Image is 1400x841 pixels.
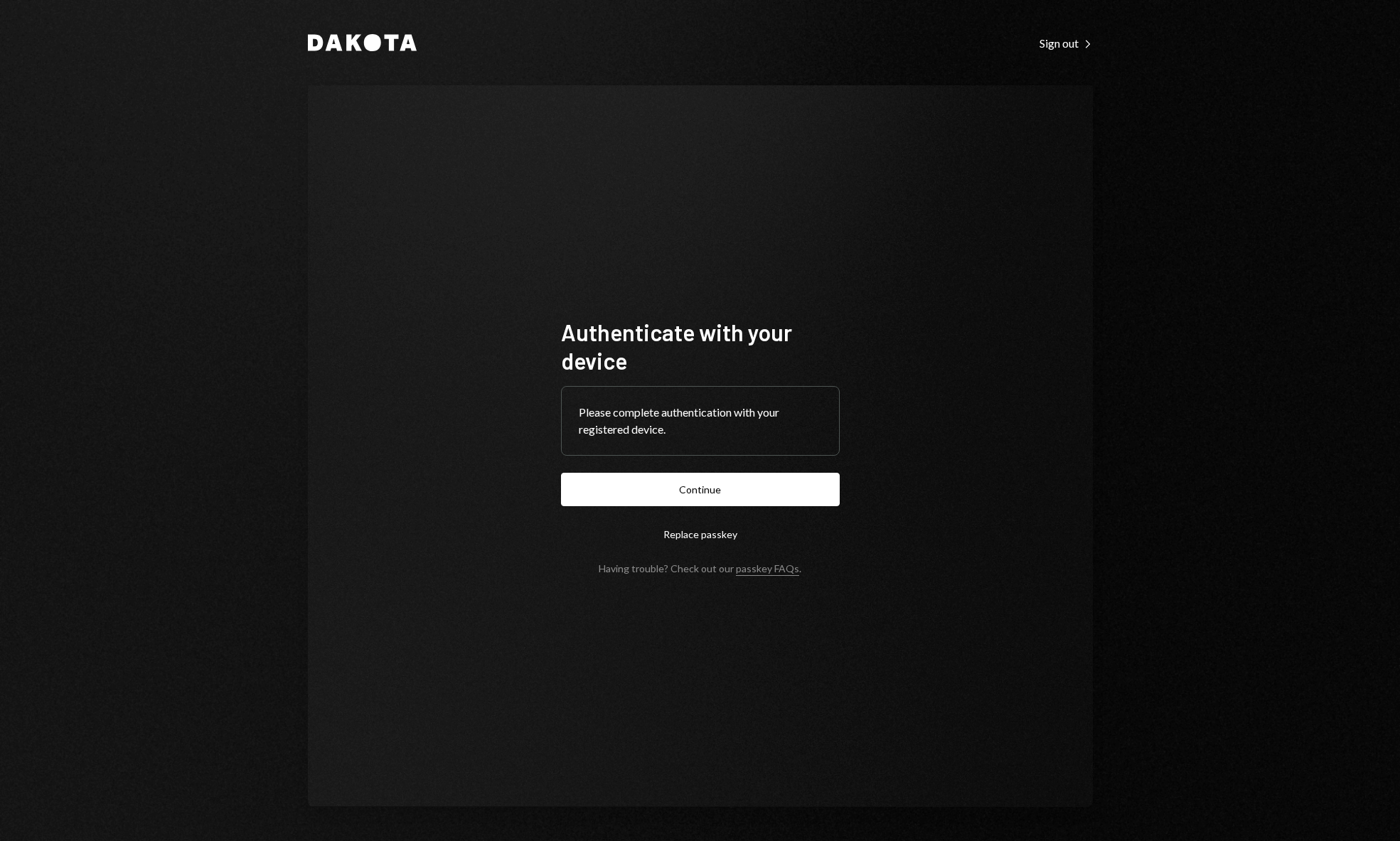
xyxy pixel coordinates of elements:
[1040,36,1093,50] div: Sign out
[1040,35,1093,50] a: Sign out
[561,518,840,551] button: Replace passkey
[561,318,840,375] h1: Authenticate with your device
[736,562,799,576] a: passkey FAQs
[599,562,801,574] div: Having trouble? Check out our .
[561,473,840,506] button: Continue
[579,404,822,438] div: Please complete authentication with your registered device.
